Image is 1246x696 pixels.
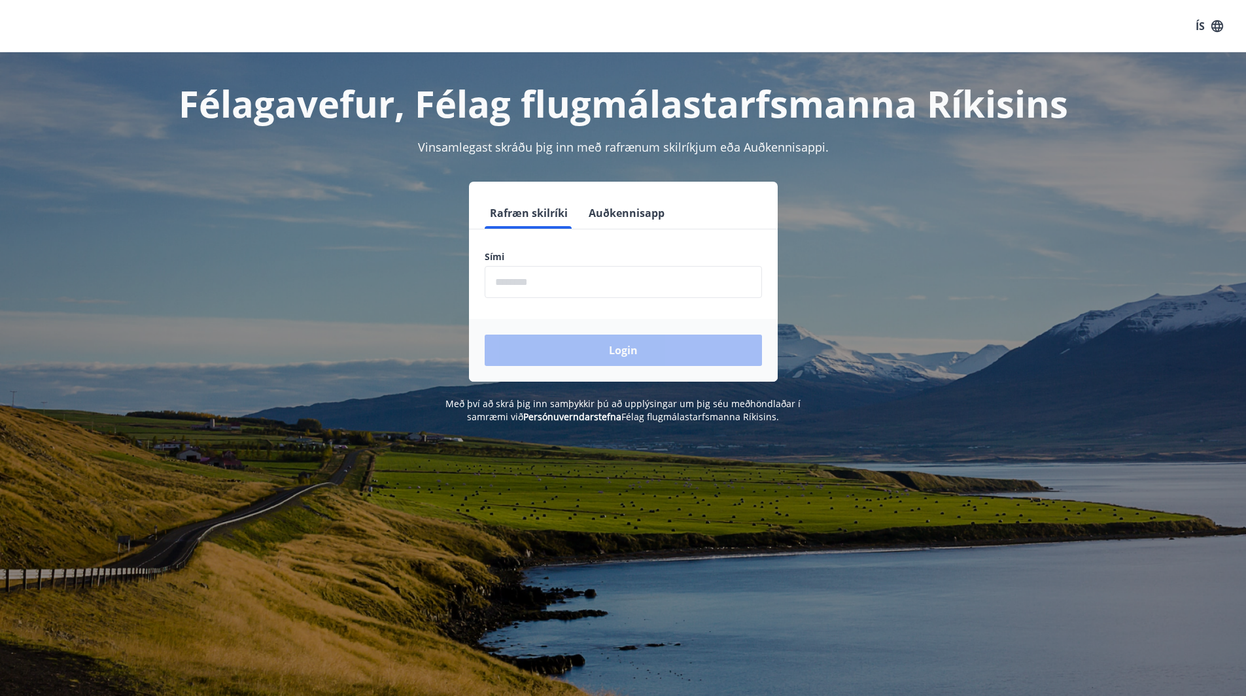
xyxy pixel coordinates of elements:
h1: Félagavefur, Félag flugmálastarfsmanna Ríkisins [168,78,1079,128]
span: Vinsamlegast skráðu þig inn með rafrænum skilríkjum eða Auðkennisappi. [418,139,829,155]
a: Persónuverndarstefna [523,410,621,423]
button: Auðkennisapp [583,197,670,229]
button: ÍS [1188,14,1230,38]
label: Sími [485,250,762,263]
span: Með því að skrá þig inn samþykkir þú að upplýsingar um þig séu meðhöndlaðar í samræmi við Félag f... [445,397,801,423]
button: Rafræn skilríki [485,197,573,229]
